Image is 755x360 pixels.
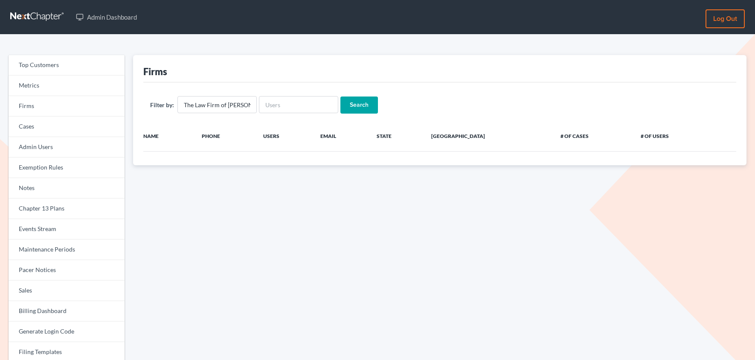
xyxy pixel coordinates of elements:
[9,219,125,240] a: Events Stream
[314,127,370,144] th: Email
[424,127,554,144] th: [GEOGRAPHIC_DATA]
[9,281,125,301] a: Sales
[72,9,141,25] a: Admin Dashboard
[177,96,257,113] input: Firm Name
[150,100,174,109] label: Filter by:
[9,178,125,199] a: Notes
[195,127,256,144] th: Phone
[706,9,745,28] a: Log out
[256,127,314,144] th: Users
[554,127,634,144] th: # of Cases
[9,55,125,76] a: Top Customers
[9,322,125,342] a: Generate Login Code
[9,158,125,178] a: Exemption Rules
[9,76,125,96] a: Metrics
[9,240,125,260] a: Maintenance Periods
[634,127,714,144] th: # of Users
[9,117,125,137] a: Cases
[133,127,195,144] th: Name
[9,96,125,117] a: Firms
[259,96,338,113] input: Users
[9,137,125,158] a: Admin Users
[370,127,424,144] th: State
[9,260,125,281] a: Pacer Notices
[143,65,167,78] div: Firms
[9,199,125,219] a: Chapter 13 Plans
[9,301,125,322] a: Billing Dashboard
[340,97,378,114] input: Search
